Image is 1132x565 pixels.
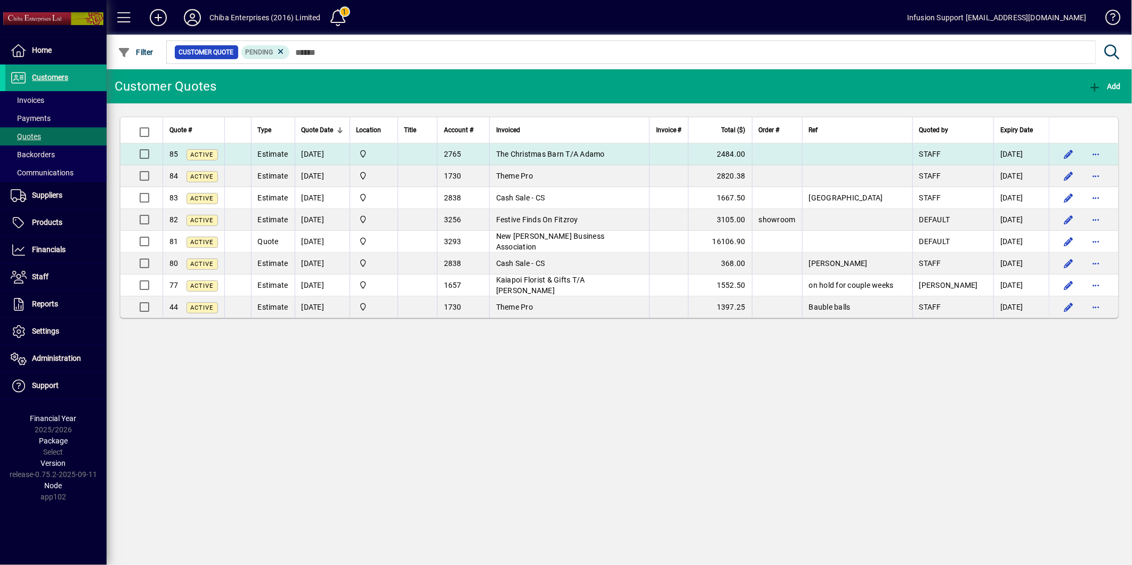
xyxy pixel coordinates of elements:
span: Type [258,124,272,136]
span: DEFAULT [919,237,950,246]
td: [DATE] [993,296,1049,318]
div: Chiba Enterprises (2016) Limited [209,9,321,26]
span: 44 [169,303,179,311]
button: Edit [1060,189,1077,206]
span: Cash Sale - CS [496,193,545,202]
span: on hold for couple weeks [809,281,894,289]
td: [DATE] [993,143,1049,165]
span: Estimate [258,281,288,289]
span: 2838 [444,259,462,268]
span: Invoice # [656,124,682,136]
span: Financials [32,245,66,254]
button: Add [141,8,175,27]
td: 3105.00 [688,209,752,231]
button: More options [1088,277,1105,294]
a: Quotes [5,127,107,146]
button: More options [1088,233,1105,250]
span: 82 [169,215,179,224]
td: [DATE] [993,231,1049,253]
span: Quote # [169,124,192,136]
div: Title [405,124,431,136]
span: Payments [11,114,51,123]
span: Bauble balls [809,303,851,311]
button: Edit [1060,277,1077,294]
button: More options [1088,255,1105,272]
span: Theme Pro [496,303,533,311]
td: [DATE] [295,296,350,318]
span: Central [357,148,391,160]
span: Ref [809,124,818,136]
span: Location [357,124,382,136]
span: Active [191,195,214,202]
span: Active [191,304,214,311]
span: Expiry Date [1000,124,1033,136]
span: Active [191,173,214,180]
div: Customer Quotes [115,78,217,95]
span: Estimate [258,150,288,158]
span: Communications [11,168,74,177]
span: showroom [759,215,796,224]
span: [PERSON_NAME] [809,259,868,268]
td: [DATE] [295,231,350,253]
td: [DATE] [295,275,350,296]
span: Central [357,170,391,182]
span: Order # [759,124,780,136]
td: [DATE] [295,143,350,165]
button: Edit [1060,298,1077,316]
td: [DATE] [993,165,1049,187]
span: [GEOGRAPHIC_DATA] [809,193,883,202]
span: Festive Finds On Fitzroy [496,215,578,224]
span: Settings [32,327,59,335]
span: Active [191,282,214,289]
span: 80 [169,259,179,268]
span: Central [357,192,391,204]
div: Infusion Support [EMAIL_ADDRESS][DOMAIN_NAME] [907,9,1087,26]
span: Quote Date [302,124,334,136]
a: Reports [5,291,107,318]
button: Edit [1060,233,1077,250]
span: Estimate [258,215,288,224]
button: Edit [1060,255,1077,272]
a: Backorders [5,146,107,164]
td: [DATE] [295,165,350,187]
span: Active [191,217,214,224]
span: 81 [169,237,179,246]
div: Quote Date [302,124,343,136]
td: 2484.00 [688,143,752,165]
span: Central [357,214,391,225]
button: Add [1086,77,1123,96]
span: 84 [169,172,179,180]
button: Filter [115,43,156,62]
a: Invoices [5,91,107,109]
div: Location [357,124,391,136]
span: Total ($) [722,124,746,136]
span: Account # [444,124,473,136]
span: 3293 [444,237,462,246]
span: Quote [258,237,279,246]
span: STAFF [919,303,941,311]
td: 1552.50 [688,275,752,296]
span: 1730 [444,303,462,311]
a: Home [5,37,107,64]
span: Title [405,124,417,136]
div: Quote # [169,124,218,136]
span: Active [191,261,214,268]
td: [DATE] [295,209,350,231]
span: 1657 [444,281,462,289]
span: 77 [169,281,179,289]
span: Central [357,301,391,313]
span: Cash Sale - CS [496,259,545,268]
span: Active [191,151,214,158]
span: Package [39,437,68,445]
a: Products [5,209,107,236]
span: Estimate [258,193,288,202]
span: Estimate [258,172,288,180]
span: Home [32,46,52,54]
td: [DATE] [993,209,1049,231]
span: Central [357,236,391,247]
span: Version [41,459,66,467]
button: More options [1088,146,1105,163]
span: Staff [32,272,48,281]
button: More options [1088,211,1105,228]
td: [DATE] [993,275,1049,296]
